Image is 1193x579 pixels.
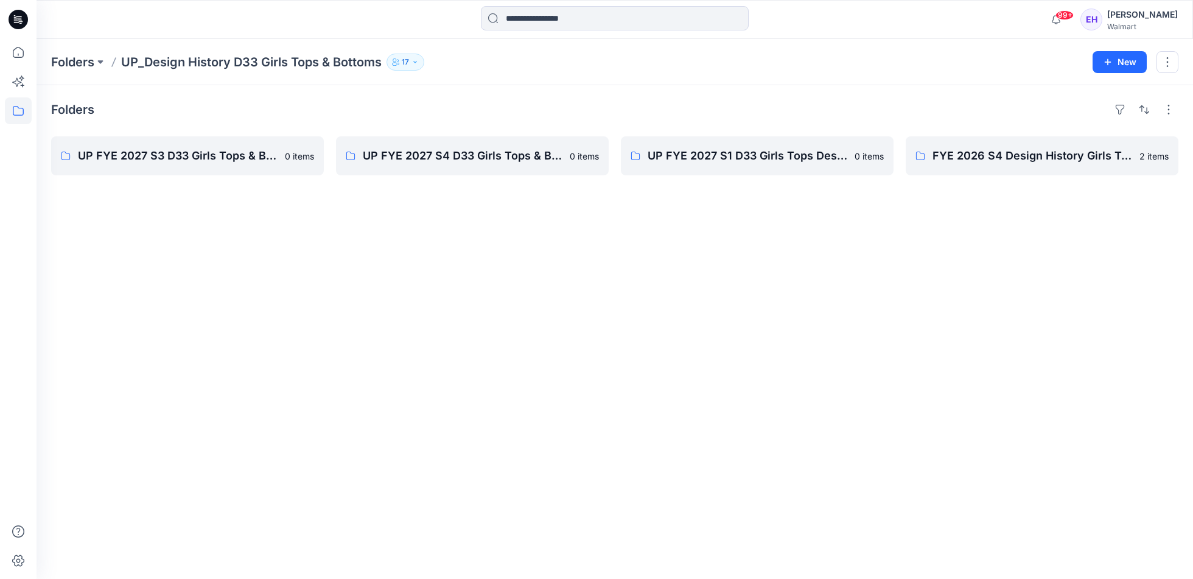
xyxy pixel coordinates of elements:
[1080,9,1102,30] div: EH
[336,136,609,175] a: UP FYE 2027 S4 D33 Girls Tops & Bottoms Design History0 items
[648,147,847,164] p: UP FYE 2027 S1 D33 Girls Tops Design History
[285,150,314,163] p: 0 items
[932,147,1132,164] p: FYE 2026 S4 Design History Girls Tops Board
[1139,150,1169,163] p: 2 items
[1107,22,1178,31] div: Walmart
[855,150,884,163] p: 0 items
[51,54,94,71] a: Folders
[621,136,894,175] a: UP FYE 2027 S1 D33 Girls Tops Design History0 items
[78,147,278,164] p: UP FYE 2027 S3 D33 Girls Tops & Bottoms Design History
[1093,51,1147,73] button: New
[363,147,562,164] p: UP FYE 2027 S4 D33 Girls Tops & Bottoms Design History
[121,54,382,71] p: UP_Design History D33 Girls Tops & Bottoms
[387,54,424,71] button: 17
[906,136,1178,175] a: FYE 2026 S4 Design History Girls Tops Board2 items
[1107,7,1178,22] div: [PERSON_NAME]
[51,136,324,175] a: UP FYE 2027 S3 D33 Girls Tops & Bottoms Design History0 items
[402,55,409,69] p: 17
[51,102,94,117] h4: Folders
[1055,10,1074,20] span: 99+
[570,150,599,163] p: 0 items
